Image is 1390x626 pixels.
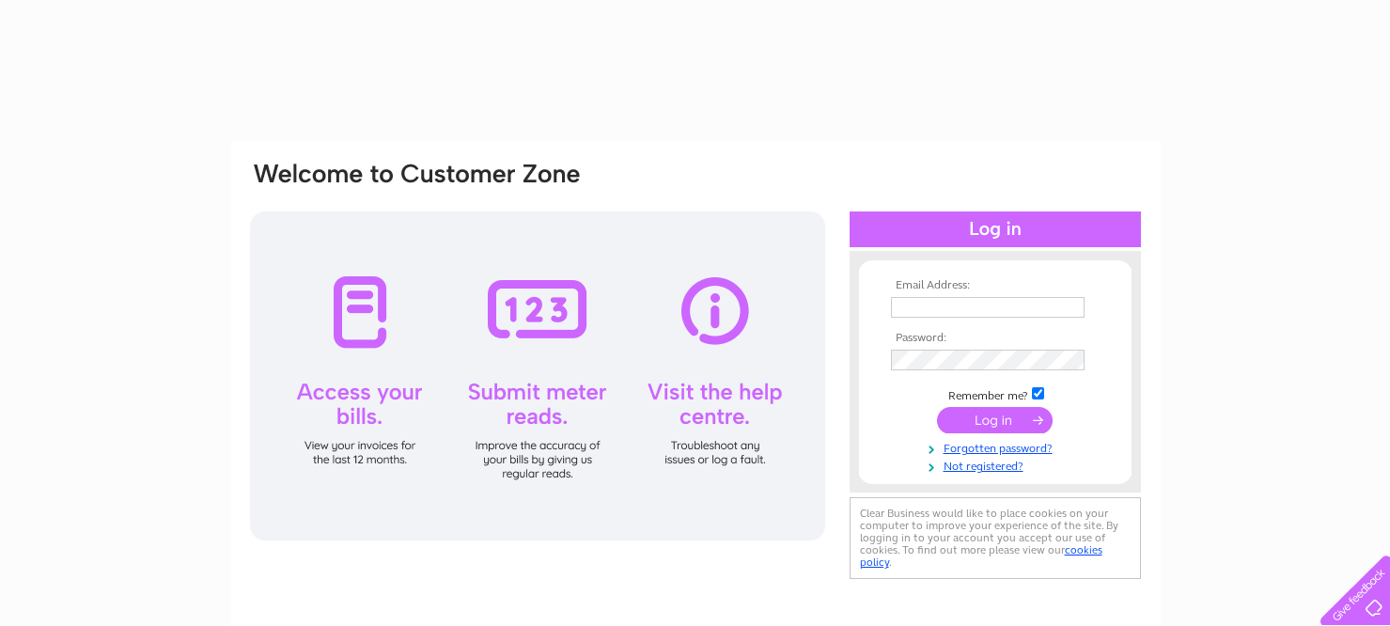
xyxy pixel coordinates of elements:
[891,456,1104,474] a: Not registered?
[886,279,1104,292] th: Email Address:
[850,497,1141,579] div: Clear Business would like to place cookies on your computer to improve your experience of the sit...
[937,407,1053,433] input: Submit
[860,543,1102,569] a: cookies policy
[891,438,1104,456] a: Forgotten password?
[886,384,1104,403] td: Remember me?
[886,332,1104,345] th: Password:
